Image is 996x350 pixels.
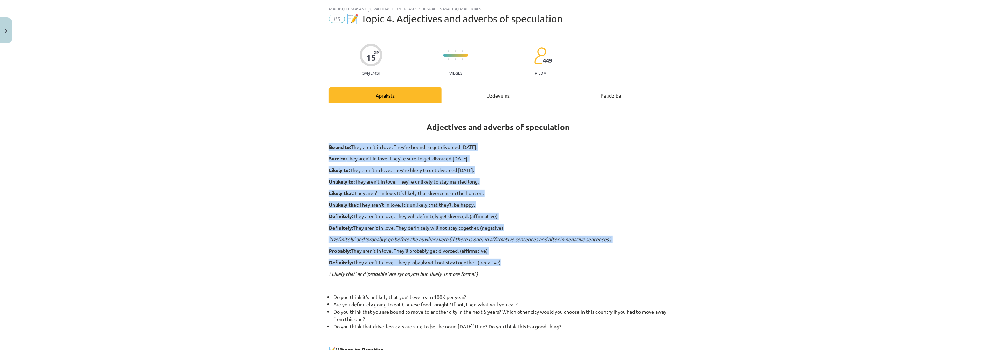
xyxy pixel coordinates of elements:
li: Do you think it’s unlikely that you’ll ever earn 100K per year? [333,293,667,301]
p: They aren’t in love. They probably will not stay together. (negative) [329,259,667,266]
em: (‘Likely that’ and ‘probable’ are synonyms but ‘likely’ is more formal.) [329,271,478,277]
img: students-c634bb4e5e11cddfef0936a35e636f08e4e9abd3cc4e673bd6f9a4125e45ecb1.svg [534,47,546,64]
span: 📝 Topic 4. Adjectives and adverbs of speculation [347,13,563,24]
div: Palīdzība [554,87,667,103]
li: Are you definitely going to eat Chinese food tonight? If not, then what will you eat? [333,301,667,308]
p: They aren’t in love. They will definitely get divorced. (affirmative) [329,213,667,220]
span: 449 [543,57,552,64]
strong: Sure to: [329,155,347,162]
strong: Likely to: [329,167,350,173]
div: Mācību tēma: Angļu valodas i - 11. klases 1. ieskaites mācību materiāls [329,6,667,11]
strong: Bound to: [329,144,351,150]
strong: Definitely: [329,259,353,265]
span: XP [374,50,379,54]
strong: Unlikely that: [329,201,359,208]
li: Do you think that you are bound to move to another city in the next 5 years? Which other city wou... [333,308,667,323]
p: Viegls [449,71,462,76]
li: Do you think that driverless cars are sure to be the norm [DATE]’ time? Do you think this is a go... [333,323,667,337]
span: #5 [329,15,345,23]
div: Uzdevums [442,87,554,103]
p: They aren’t in love. They’re bound to get divorced [DATE]. [329,143,667,151]
p: They aren’t in love. It’s unlikely that they’ll be happy. [329,201,667,208]
p: They aren’t in love. They’re sure to get divorced [DATE]. [329,155,667,162]
img: icon-short-line-57e1e144782c952c97e751825c79c345078a6d821885a25fce030b3d8c18986b.svg [448,50,449,52]
strong: Adjectives and adverbs of speculation [427,122,569,132]
strong: Definitely: [329,213,353,219]
p: They aren’t in love. They’re unlikely to stay married long. [329,178,667,185]
em: ‘(Definitely’ and ‘probably’ go before the auxiliary verb (if there is one) in affirmative senten... [329,236,611,242]
p: Saņemsi [360,71,382,76]
img: icon-short-line-57e1e144782c952c97e751825c79c345078a6d821885a25fce030b3d8c18986b.svg [455,58,456,60]
strong: Probably: [329,248,351,254]
img: icon-short-line-57e1e144782c952c97e751825c79c345078a6d821885a25fce030b3d8c18986b.svg [462,58,463,60]
p: pilda [535,71,546,76]
p: They aren’t in love. It’s likely that divorce is on the horizon. [329,190,667,197]
img: icon-close-lesson-0947bae3869378f0d4975bcd49f059093ad1ed9edebbc8119c70593378902aed.svg [5,29,7,33]
p: They aren’t in love. They definitely will not stay together. (negative) [329,224,667,231]
img: icon-short-line-57e1e144782c952c97e751825c79c345078a6d821885a25fce030b3d8c18986b.svg [448,58,449,60]
div: 15 [366,53,376,63]
p: They aren’t in love. They’ll probably get divorced. (affirmative) [329,247,667,255]
div: Apraksts [329,87,442,103]
strong: Unlikely to: [329,178,355,185]
p: They aren’t in love. They’re likely to get divorced [DATE]. [329,166,667,174]
img: icon-short-line-57e1e144782c952c97e751825c79c345078a6d821885a25fce030b3d8c18986b.svg [462,50,463,52]
strong: Definitely: [329,224,353,231]
strong: Likely that: [329,190,354,196]
img: icon-short-line-57e1e144782c952c97e751825c79c345078a6d821885a25fce030b3d8c18986b.svg [455,50,456,52]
